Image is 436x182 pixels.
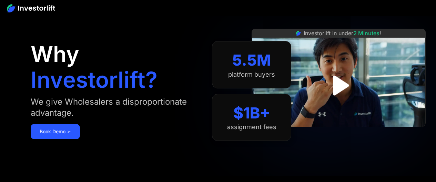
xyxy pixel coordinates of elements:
div: platform buyers [228,71,275,78]
span: 2 Minutes [353,30,379,37]
h1: Investorlift? [31,69,158,91]
div: Investorlift in under ! [304,29,381,37]
div: $1B+ [233,104,270,122]
div: We give Wholesalers a disproportionate advantage. [31,96,199,118]
iframe: Customer reviews powered by Trustpilot [287,131,391,139]
a: Book Demo ➢ [31,124,80,139]
h1: Why [31,43,79,65]
div: assignment fees [227,123,276,131]
div: 5.5M [232,51,271,69]
a: open lightbox [323,70,354,101]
